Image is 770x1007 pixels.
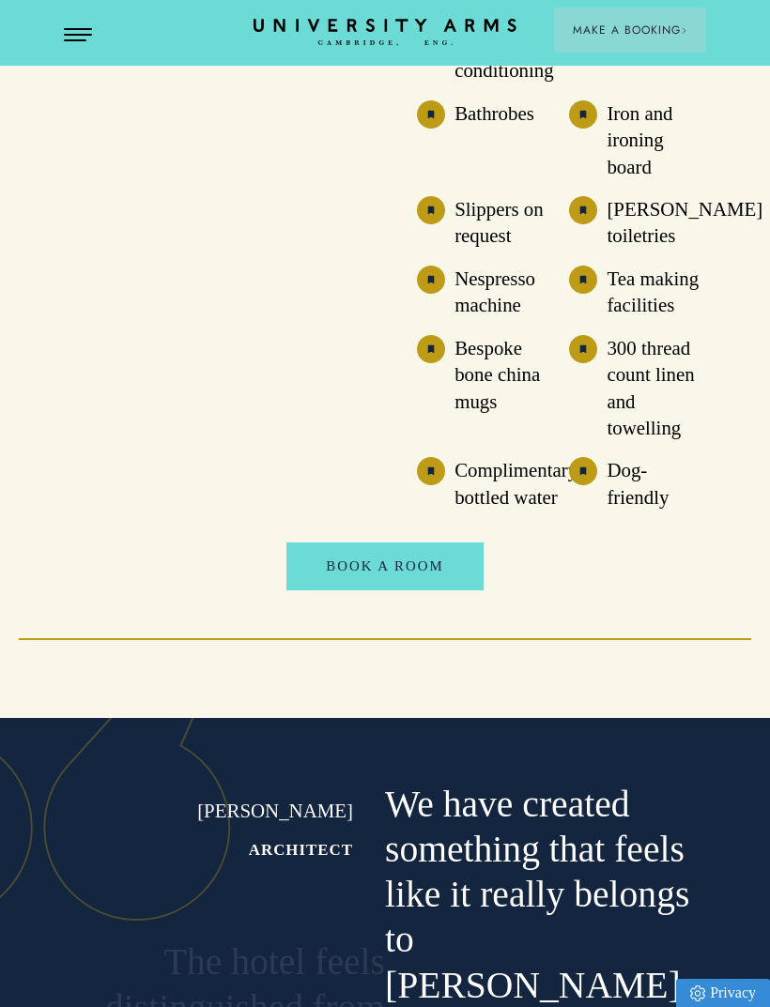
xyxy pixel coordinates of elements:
img: image-e94e5ce88bee53a709c97330e55750c953861461-40x40-svg [569,266,597,294]
h3: [PERSON_NAME] toiletries [607,196,762,250]
a: Privacy [676,979,770,1007]
h3: Slippers on request [454,196,553,250]
h3: 300 thread count linen and towelling [607,335,705,442]
p: [PERSON_NAME] [96,798,353,824]
h3: Nespresso machine [454,266,553,319]
img: image-e94e5ce88bee53a709c97330e55750c953861461-40x40-svg [569,335,597,363]
img: image-eb744e7ff81d60750c3343e6174bc627331de060-40x40-svg [417,457,445,485]
h3: Dog-friendly [607,457,705,511]
img: Privacy [690,985,705,1001]
p: Architect [96,840,353,862]
img: image-e94e5ce88bee53a709c97330e55750c953861461-40x40-svg [417,266,445,294]
h3: Complimentary bottled water [454,457,577,511]
h3: Bathrobes [454,100,534,127]
a: Home [254,19,516,47]
a: Book A Room [286,542,483,589]
button: Open Menu [64,28,92,43]
h3: Bespoke bone china mugs [454,335,553,415]
img: image-e94e5ce88bee53a709c97330e55750c953861461-40x40-svg [417,335,445,363]
img: image-eb744e7ff81d60750c3343e6174bc627331de060-40x40-svg [417,196,445,224]
img: image-e94e5ce88bee53a709c97330e55750c953861461-40x40-svg [417,100,445,129]
h3: Iron and ironing board [607,100,705,180]
span: Make a Booking [573,22,687,38]
h3: Tea making facilities [607,266,705,319]
img: Arrow icon [681,27,687,34]
img: image-eb744e7ff81d60750c3343e6174bc627331de060-40x40-svg [569,457,597,485]
button: Make a BookingArrow icon [554,8,706,53]
img: image-e94e5ce88bee53a709c97330e55750c953861461-40x40-svg [569,196,597,224]
img: image-eb744e7ff81d60750c3343e6174bc627331de060-40x40-svg [569,100,597,129]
